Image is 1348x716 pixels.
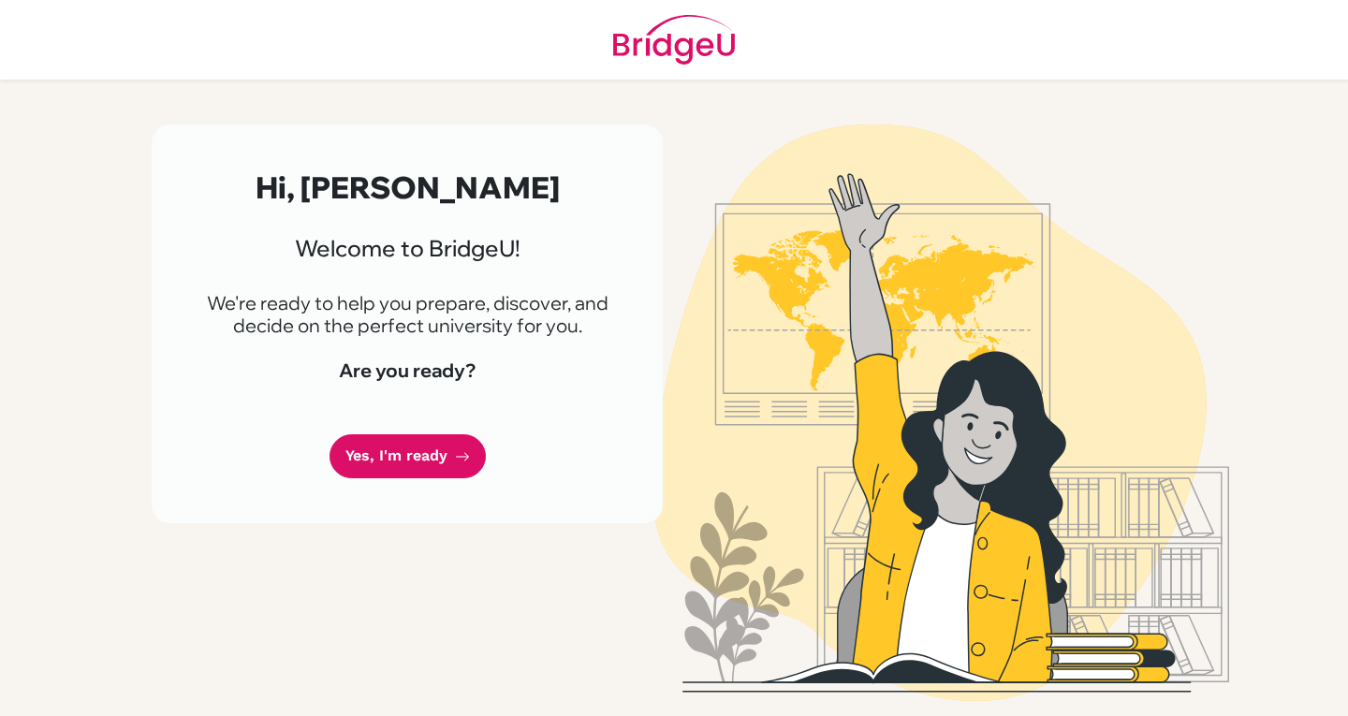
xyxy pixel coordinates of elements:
h2: Hi, [PERSON_NAME] [197,169,618,205]
a: Yes, I'm ready [330,434,486,478]
p: We're ready to help you prepare, discover, and decide on the perfect university for you. [197,292,618,337]
h4: Are you ready? [197,359,618,382]
h3: Welcome to BridgeU! [197,235,618,262]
